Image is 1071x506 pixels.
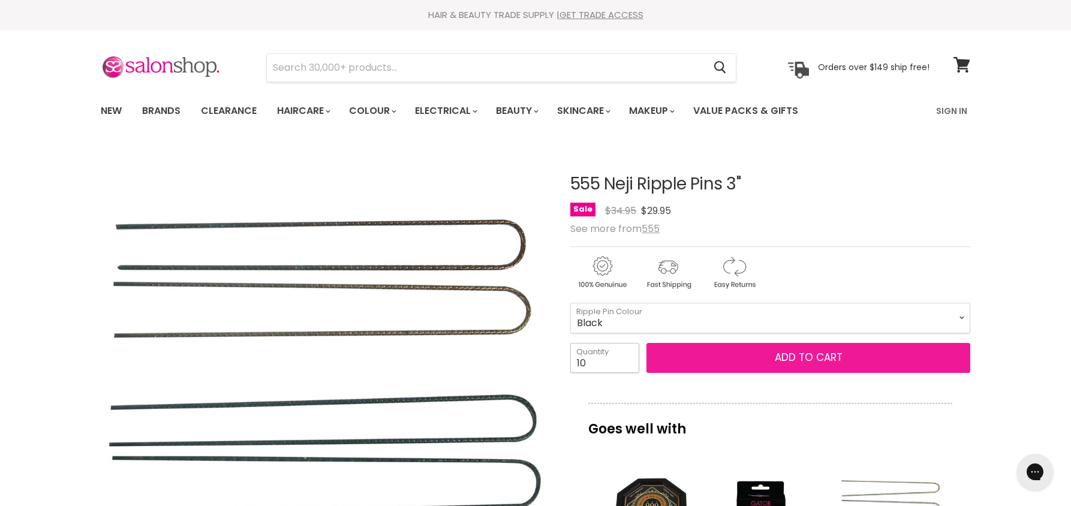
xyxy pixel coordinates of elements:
[642,222,660,236] a: 555
[267,54,704,82] input: Search
[559,8,643,21] a: GET TRADE ACCESS
[487,98,546,124] a: Beauty
[570,343,639,373] input: Quantity
[636,254,700,291] img: shipping.gif
[929,98,974,124] a: Sign In
[92,98,131,124] a: New
[704,54,736,82] button: Search
[133,98,189,124] a: Brands
[92,94,868,128] ul: Main menu
[340,98,404,124] a: Colour
[86,9,985,21] div: HAIR & BEAUTY TRADE SUPPLY |
[818,62,929,73] p: Orders over $149 ship free!
[646,343,970,373] button: Add to cart
[684,98,807,124] a: Value Packs & Gifts
[86,94,985,128] nav: Main
[266,53,736,82] form: Product
[548,98,618,124] a: Skincare
[268,98,338,124] a: Haircare
[620,98,682,124] a: Makeup
[588,403,952,442] p: Goes well with
[570,254,634,291] img: genuine.gif
[1011,450,1059,494] iframe: Gorgias live chat messenger
[605,204,636,218] span: $34.95
[570,203,595,216] span: Sale
[192,98,266,124] a: Clearance
[570,175,970,194] h1: 555 Neji Ripple Pins 3"
[641,204,671,218] span: $29.95
[702,254,766,291] img: returns.gif
[570,222,660,236] span: See more from
[406,98,485,124] a: Electrical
